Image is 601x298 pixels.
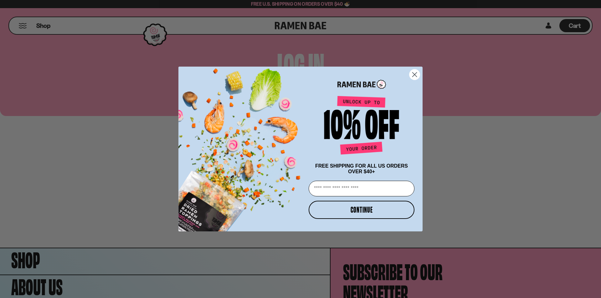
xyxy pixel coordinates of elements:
img: ce7035ce-2e49-461c-ae4b-8ade7372f32c.png [178,61,306,231]
button: Close dialog [409,69,420,80]
img: Unlock up to 10% off [322,96,401,157]
span: FREE SHIPPING FOR ALL US ORDERS OVER $40+ [315,163,408,174]
img: Ramen Bae Logo [337,79,386,89]
button: CONTINUE [309,201,414,219]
